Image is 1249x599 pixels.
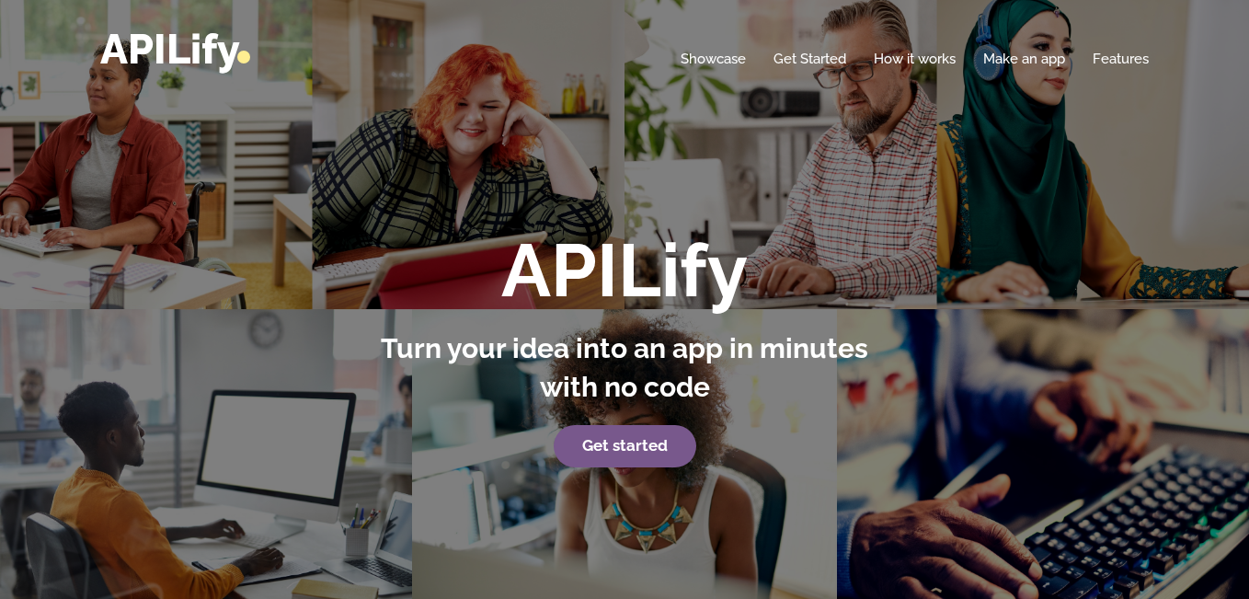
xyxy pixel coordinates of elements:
strong: Get started [582,436,668,455]
a: Showcase [681,50,746,68]
a: APILify [100,25,250,74]
a: How it works [874,50,956,68]
a: Get Started [773,50,846,68]
a: Make an app [983,50,1065,68]
a: Features [1093,50,1149,68]
strong: Turn your idea into an app in minutes with no code [381,332,868,403]
strong: APILify [501,227,748,314]
a: Get started [554,425,696,467]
